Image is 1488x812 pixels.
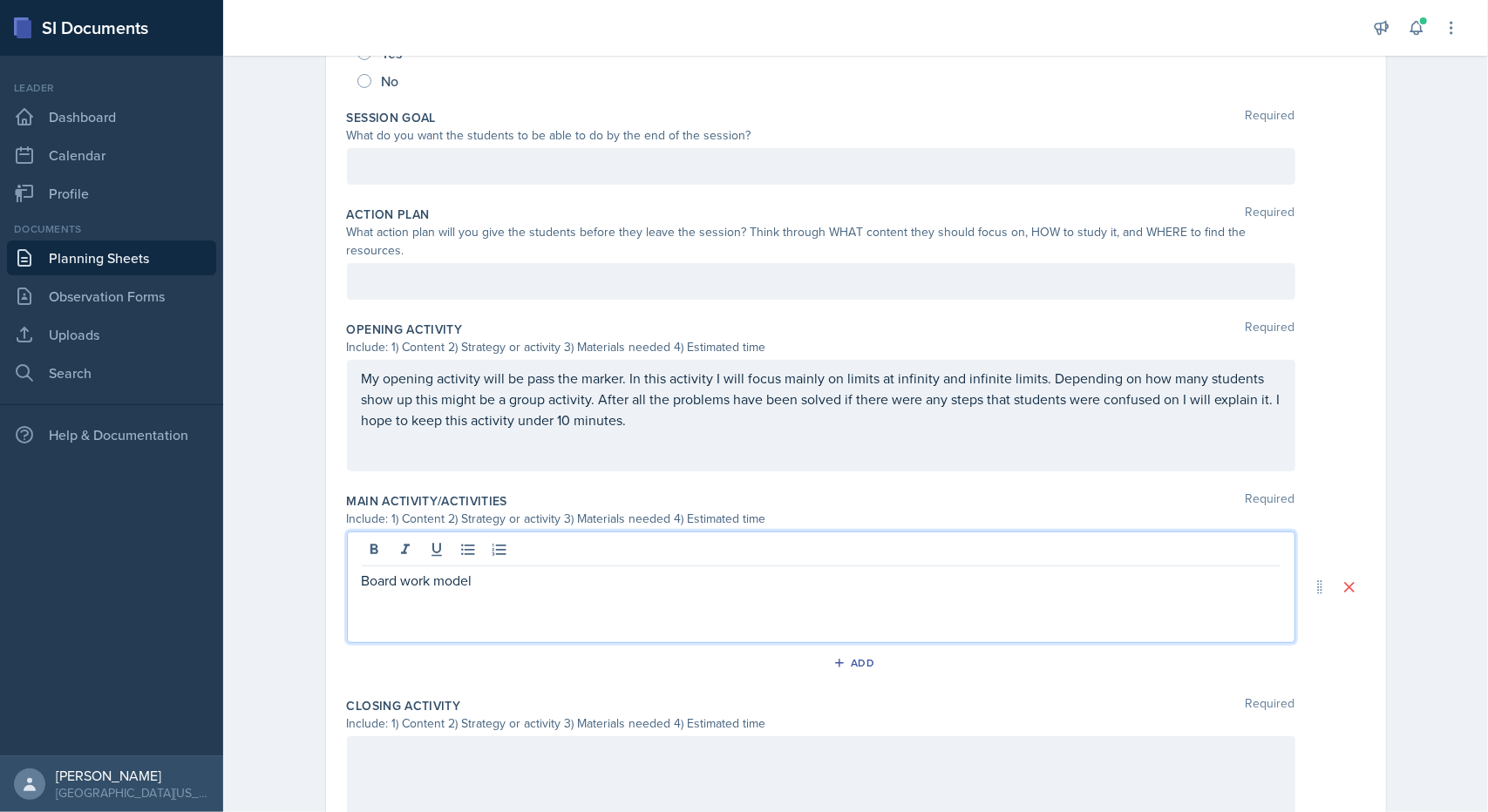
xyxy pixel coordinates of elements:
[347,109,436,126] label: Session Goal
[7,317,216,352] a: Uploads
[362,570,1281,591] p: Board work model
[382,72,399,90] span: No
[362,368,1281,430] p: My opening activity will be pass the marker. In this activity I will focus mainly on limits at in...
[7,355,216,390] a: Search
[1246,492,1295,510] span: Required
[347,321,463,338] label: Opening Activity
[7,221,216,237] div: Documents
[1246,206,1295,223] span: Required
[7,279,216,314] a: Observation Forms
[56,767,209,784] div: [PERSON_NAME]
[347,510,1295,528] div: Include: 1) Content 2) Strategy or activity 3) Materials needed 4) Estimated time
[837,656,874,670] div: Add
[347,714,1295,733] div: Include: 1) Content 2) Strategy or activity 3) Materials needed 4) Estimated time
[7,240,216,275] a: Planning Sheets
[1246,109,1295,126] span: Required
[7,80,216,96] div: Leader
[347,697,461,714] label: Closing Activity
[347,126,1295,145] div: What do you want the students to be able to do by the end of the session?
[7,99,216,134] a: Dashboard
[347,492,507,510] label: Main Activity/Activities
[347,223,1295,260] div: What action plan will you give the students before they leave the session? Think through WHAT con...
[382,44,403,62] span: Yes
[56,784,209,802] div: [GEOGRAPHIC_DATA][US_STATE] in [GEOGRAPHIC_DATA]
[1246,697,1295,714] span: Required
[827,650,884,676] button: Add
[7,417,216,452] div: Help & Documentation
[347,206,430,223] label: Action Plan
[7,176,216,211] a: Profile
[1246,321,1295,338] span: Required
[347,338,1295,356] div: Include: 1) Content 2) Strategy or activity 3) Materials needed 4) Estimated time
[7,138,216,173] a: Calendar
